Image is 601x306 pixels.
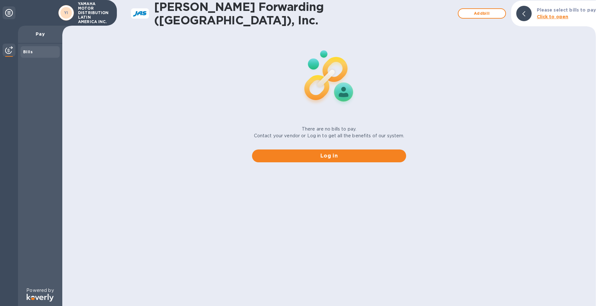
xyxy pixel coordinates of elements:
button: Log in [252,149,406,162]
p: Pay [23,31,57,37]
p: YAMAHA MOTOR DISTRIBUTION LATIN AMERICA INC. [78,2,110,24]
p: There are no bills to pay. Contact your vendor or Log in to get all the benefits of our system. [254,126,405,139]
button: Addbill [458,8,506,19]
span: Log in [257,152,401,160]
b: Click to open [537,14,569,19]
span: Add bill [464,10,500,17]
p: Powered by [26,287,54,294]
b: Please select bills to pay [537,7,596,13]
img: Logo [27,294,54,302]
b: Bills [23,49,33,54]
b: YI [64,10,68,15]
